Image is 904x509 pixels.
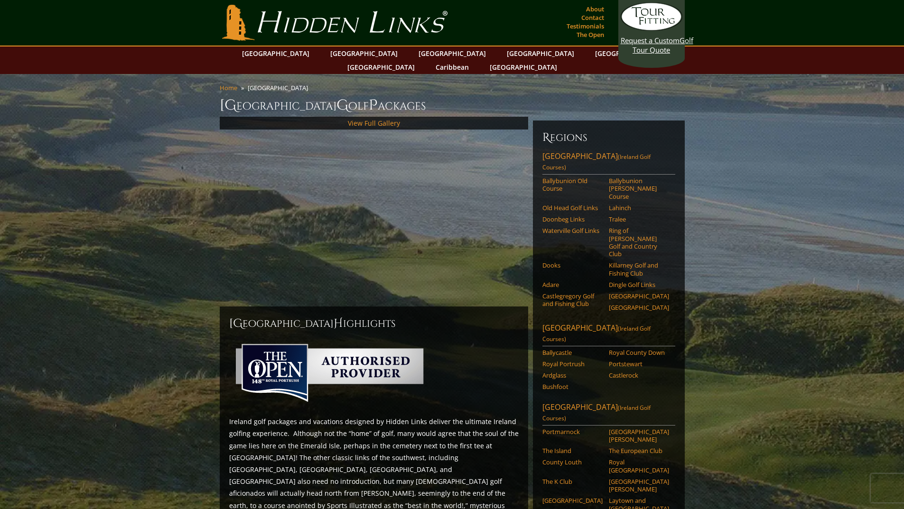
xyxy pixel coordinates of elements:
[609,281,669,288] a: Dingle Golf Links
[220,96,685,115] h1: [GEOGRAPHIC_DATA] olf ackages
[542,428,603,435] a: Portmarnock
[542,383,603,390] a: Bushfoot
[542,323,675,346] a: [GEOGRAPHIC_DATA](Ireland Golf Courses)
[542,204,603,212] a: Old Head Golf Links
[609,458,669,474] a: Royal [GEOGRAPHIC_DATA]
[564,19,606,33] a: Testimonials
[542,151,675,175] a: [GEOGRAPHIC_DATA](Ireland Golf Courses)
[609,261,669,277] a: Killarney Golf and Fishing Club
[542,281,603,288] a: Adare
[609,478,669,493] a: [GEOGRAPHIC_DATA][PERSON_NAME]
[590,46,667,60] a: [GEOGRAPHIC_DATA]
[414,46,491,60] a: [GEOGRAPHIC_DATA]
[542,153,651,171] span: (Ireland Golf Courses)
[237,46,314,60] a: [GEOGRAPHIC_DATA]
[542,402,675,426] a: [GEOGRAPHIC_DATA](Ireland Golf Courses)
[609,371,669,379] a: Castlerock
[485,60,562,74] a: [GEOGRAPHIC_DATA]
[542,478,603,485] a: The K Club
[609,349,669,356] a: Royal County Down
[542,261,603,269] a: Dooks
[542,130,675,145] h6: Regions
[542,349,603,356] a: Ballycastle
[343,60,419,74] a: [GEOGRAPHIC_DATA]
[348,119,400,128] a: View Full Gallery
[609,304,669,311] a: [GEOGRAPHIC_DATA]
[579,11,606,24] a: Contact
[220,83,237,92] a: Home
[542,404,651,422] span: (Ireland Golf Courses)
[431,60,474,74] a: Caribbean
[542,447,603,454] a: The Island
[542,371,603,379] a: Ardglass
[229,316,519,331] h2: [GEOGRAPHIC_DATA] ighlights
[542,215,603,223] a: Doonbeg Links
[334,316,343,331] span: H
[609,215,669,223] a: Tralee
[574,28,606,41] a: The Open
[584,2,606,16] a: About
[369,96,378,115] span: P
[542,458,603,466] a: County Louth
[248,83,312,92] li: [GEOGRAPHIC_DATA]
[542,360,603,368] a: Royal Portrush
[609,227,669,258] a: Ring of [PERSON_NAME] Golf and Country Club
[336,96,348,115] span: G
[609,204,669,212] a: Lahinch
[502,46,579,60] a: [GEOGRAPHIC_DATA]
[609,360,669,368] a: Portstewart
[542,292,603,308] a: Castlegregory Golf and Fishing Club
[542,324,651,343] span: (Ireland Golf Courses)
[609,447,669,454] a: The European Club
[609,292,669,300] a: [GEOGRAPHIC_DATA]
[609,428,669,444] a: [GEOGRAPHIC_DATA][PERSON_NAME]
[542,497,603,504] a: [GEOGRAPHIC_DATA]
[621,2,682,55] a: Request a CustomGolf Tour Quote
[542,177,603,193] a: Ballybunion Old Course
[542,227,603,234] a: Waterville Golf Links
[326,46,402,60] a: [GEOGRAPHIC_DATA]
[621,36,680,45] span: Request a Custom
[609,177,669,200] a: Ballybunion [PERSON_NAME] Course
